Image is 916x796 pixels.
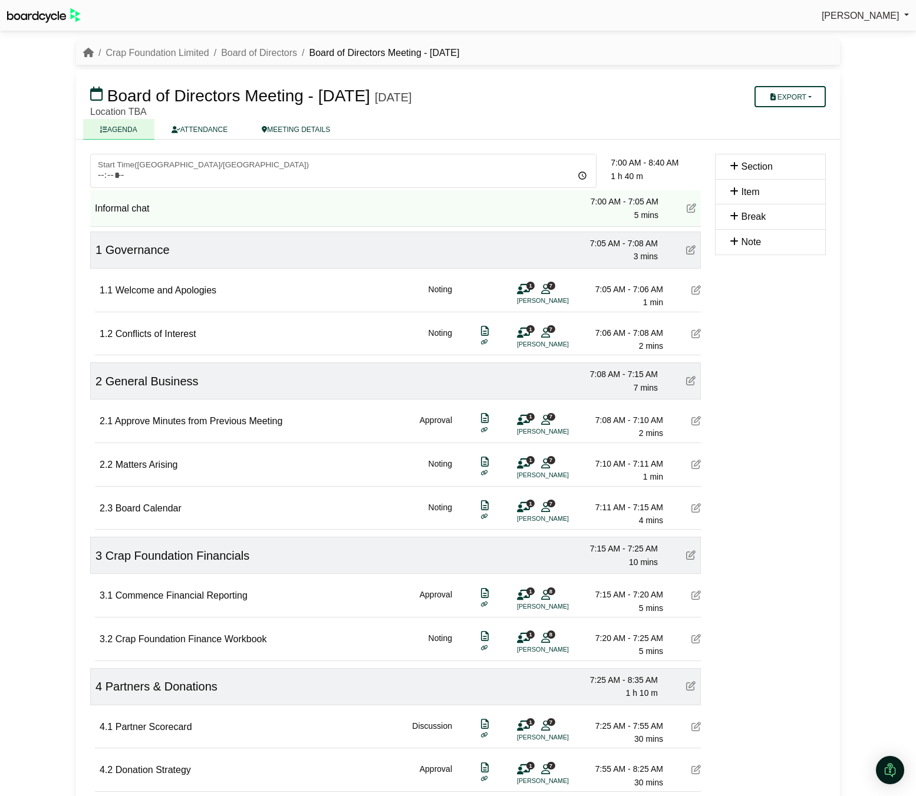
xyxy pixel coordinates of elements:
span: 7 [547,500,555,507]
nav: breadcrumb [83,45,459,61]
a: MEETING DETAILS [245,119,347,140]
div: 7:11 AM - 7:15 AM [581,501,663,514]
span: 3.2 [100,634,113,644]
span: 1 [526,500,535,507]
span: 7 [547,282,555,289]
span: 3.1 [100,590,113,600]
div: 7:55 AM - 8:25 AM [581,762,663,775]
span: 1 [526,718,535,726]
span: 7 [547,456,555,464]
div: 7:05 AM - 7:06 AM [581,283,663,296]
span: 1 min [643,472,663,481]
span: Matters Arising [116,460,178,470]
span: Partner Scorecard [116,722,192,732]
a: Crap Foundation Limited [106,48,209,58]
span: 7 [547,413,555,421]
span: 10 mins [629,557,658,567]
span: Section [741,161,772,171]
div: 7:15 AM - 7:20 AM [581,588,663,601]
span: 5 mins [639,603,663,613]
span: Location TBA [90,107,147,117]
div: 7:20 AM - 7:25 AM [581,632,663,645]
li: [PERSON_NAME] [517,296,605,306]
div: 7:06 AM - 7:08 AM [581,326,663,339]
div: 7:00 AM - 8:40 AM [611,156,701,169]
li: [PERSON_NAME] [517,339,605,349]
span: Crap Foundation Financials [106,549,250,562]
div: Noting [429,326,452,353]
div: 7:25 AM - 7:55 AM [581,719,663,732]
span: 1.1 [100,285,113,295]
span: Commence Financial Reporting [116,590,248,600]
div: Approval [420,762,452,789]
span: 5 mins [634,210,658,220]
div: Noting [429,457,452,484]
span: 1 h 10 m [626,688,658,698]
span: 1 [526,587,535,595]
span: 2 mins [639,341,663,351]
span: Governance [106,243,170,256]
span: 3 mins [634,252,658,261]
span: 8 [547,587,555,595]
span: 1 [526,456,535,464]
li: [PERSON_NAME] [517,776,605,786]
div: 7:00 AM - 7:05 AM [576,195,658,208]
span: 7 [547,762,555,769]
span: 1 [526,413,535,421]
span: 4 mins [639,516,663,525]
span: 7 [547,718,555,726]
li: [PERSON_NAME] [517,470,605,480]
span: 1 min [643,298,663,307]
span: General Business [106,375,199,388]
span: 2 mins [639,428,663,438]
span: 1 [526,630,535,638]
li: [PERSON_NAME] [517,514,605,524]
span: 7 mins [634,383,658,392]
span: 1.2 [100,329,113,339]
span: 5 mins [639,646,663,656]
span: 1 [526,282,535,289]
span: Board Calendar [116,503,182,513]
span: 4.1 [100,722,113,732]
div: Approval [420,414,452,440]
span: Conflicts of Interest [116,329,196,339]
div: 7:25 AM - 8:35 AM [575,673,658,686]
div: Open Intercom Messenger [876,756,904,784]
div: 7:15 AM - 7:25 AM [575,542,658,555]
li: [PERSON_NAME] [517,427,605,437]
span: 1 h 40 m [611,171,642,181]
li: Board of Directors Meeting - [DATE] [297,45,459,61]
button: Export [754,86,826,107]
div: 7:08 AM - 7:15 AM [575,368,658,381]
div: 7:05 AM - 7:08 AM [575,237,658,250]
img: BoardcycleBlackGreen-aaafeed430059cb809a45853b8cf6d952af9d84e6e89e1f1685b34bfd5cb7d64.svg [7,8,80,23]
a: AGENDA [83,119,154,140]
span: 2.2 [100,460,113,470]
div: Noting [429,283,452,309]
span: 1 [95,243,102,256]
div: Noting [429,632,452,658]
span: 1 [526,762,535,769]
span: 2.3 [100,503,113,513]
div: Approval [420,588,452,615]
span: Note [741,237,761,247]
span: 4.2 [100,765,113,775]
span: 30 mins [634,734,663,744]
div: Noting [429,501,452,527]
div: 7:08 AM - 7:10 AM [581,414,663,427]
div: [DATE] [375,90,412,104]
span: 7 [547,325,555,333]
li: [PERSON_NAME] [517,645,605,655]
span: Welcome and Apologies [116,285,216,295]
li: [PERSON_NAME] [517,602,605,612]
span: Donation Strategy [116,765,191,775]
span: Partners & Donations [106,680,218,693]
span: Approve Minutes from Previous Meeting [115,416,283,426]
span: 2.1 [100,416,113,426]
div: Discussion [412,719,452,746]
span: 30 mins [634,778,663,787]
span: 1 [526,325,535,333]
span: Item [741,187,759,197]
span: Informal chat [95,203,149,213]
li: [PERSON_NAME] [517,732,605,742]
